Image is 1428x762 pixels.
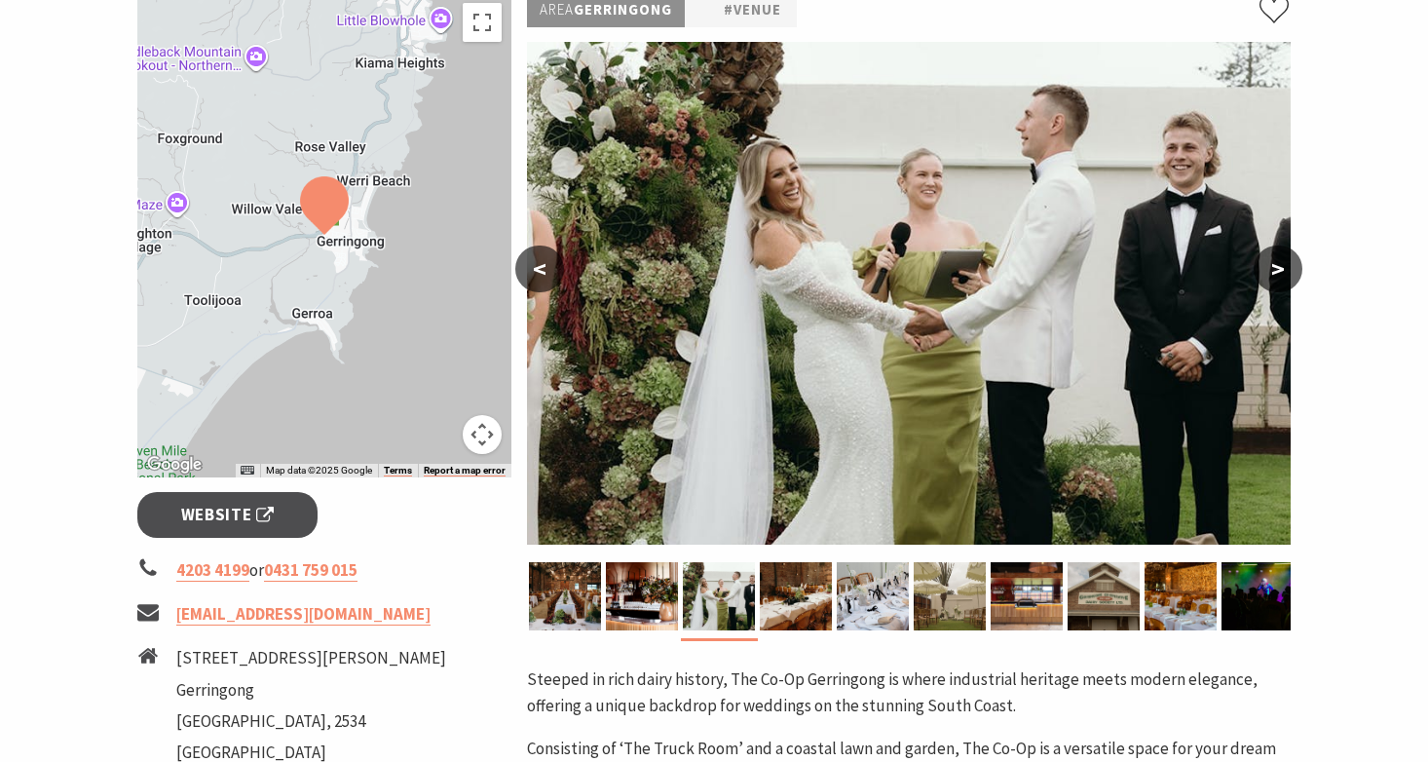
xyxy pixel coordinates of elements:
img: Bar Area [606,562,678,630]
a: 4203 4199 [176,559,249,582]
a: [EMAIL_ADDRESS][DOMAIN_NAME] [176,603,431,626]
img: Wedding Aisle Setup [914,562,986,630]
img: Bride and Groom [683,562,755,630]
button: > [1254,246,1302,292]
li: or [137,557,511,584]
img: Bride and Groom [527,42,1291,545]
img: Google [142,452,207,477]
img: Christmas in July [1145,562,1217,630]
button: Keyboard shortcuts [241,464,254,477]
a: Open this area in Google Maps (opens a new window) [142,452,207,477]
li: Gerringong [176,677,446,704]
button: Toggle fullscreen view [463,3,502,42]
a: Terms [384,465,412,476]
span: Map data ©2025 Google [266,465,372,476]
span: Website [181,502,275,528]
img: Truck Room Bar [991,562,1063,630]
button: Map camera controls [463,415,502,454]
p: Steeped in rich dairy history, The Co-Op Gerringong is where industrial heritage meets modern ele... [527,667,1291,719]
img: Tables and chairs setup for a reception [760,562,832,630]
a: 0431 759 015 [264,559,357,582]
img: Table setup for an event [837,562,909,630]
button: < [515,246,564,292]
img: Front of building [1068,562,1140,630]
a: Website [137,492,318,538]
li: [GEOGRAPHIC_DATA], 2534 [176,708,446,735]
a: Report a map error [424,465,506,476]
li: [STREET_ADDRESS][PERSON_NAME] [176,645,446,671]
img: Distilled [1221,562,1294,630]
img: Wedding Reception [529,562,601,630]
